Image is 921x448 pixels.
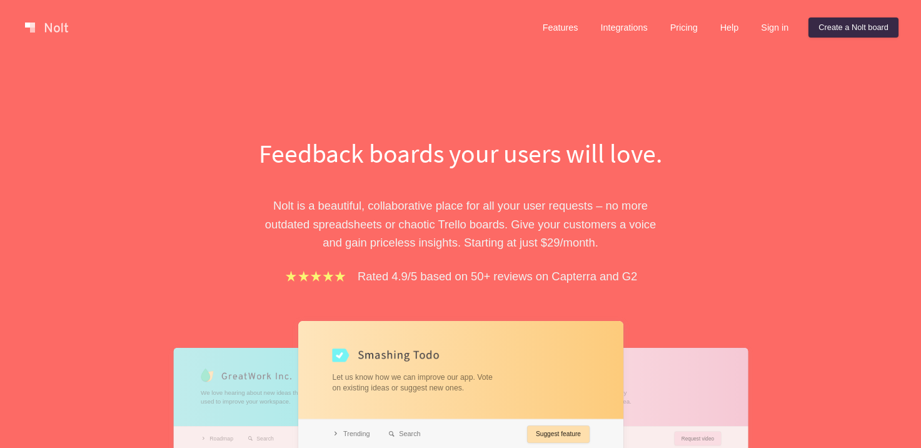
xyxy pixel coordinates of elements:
a: Help [710,18,749,38]
p: Nolt is a beautiful, collaborative place for all your user requests – no more outdated spreadshee... [245,196,677,252]
p: Rated 4.9/5 based on 50+ reviews on Capterra and G2 [358,267,637,285]
a: Integrations [590,18,657,38]
a: Sign in [751,18,798,38]
img: stars.b067e34983.png [284,269,348,283]
a: Features [533,18,588,38]
a: Pricing [660,18,708,38]
a: Create a Nolt board [808,18,898,38]
h1: Feedback boards your users will love. [245,135,677,171]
